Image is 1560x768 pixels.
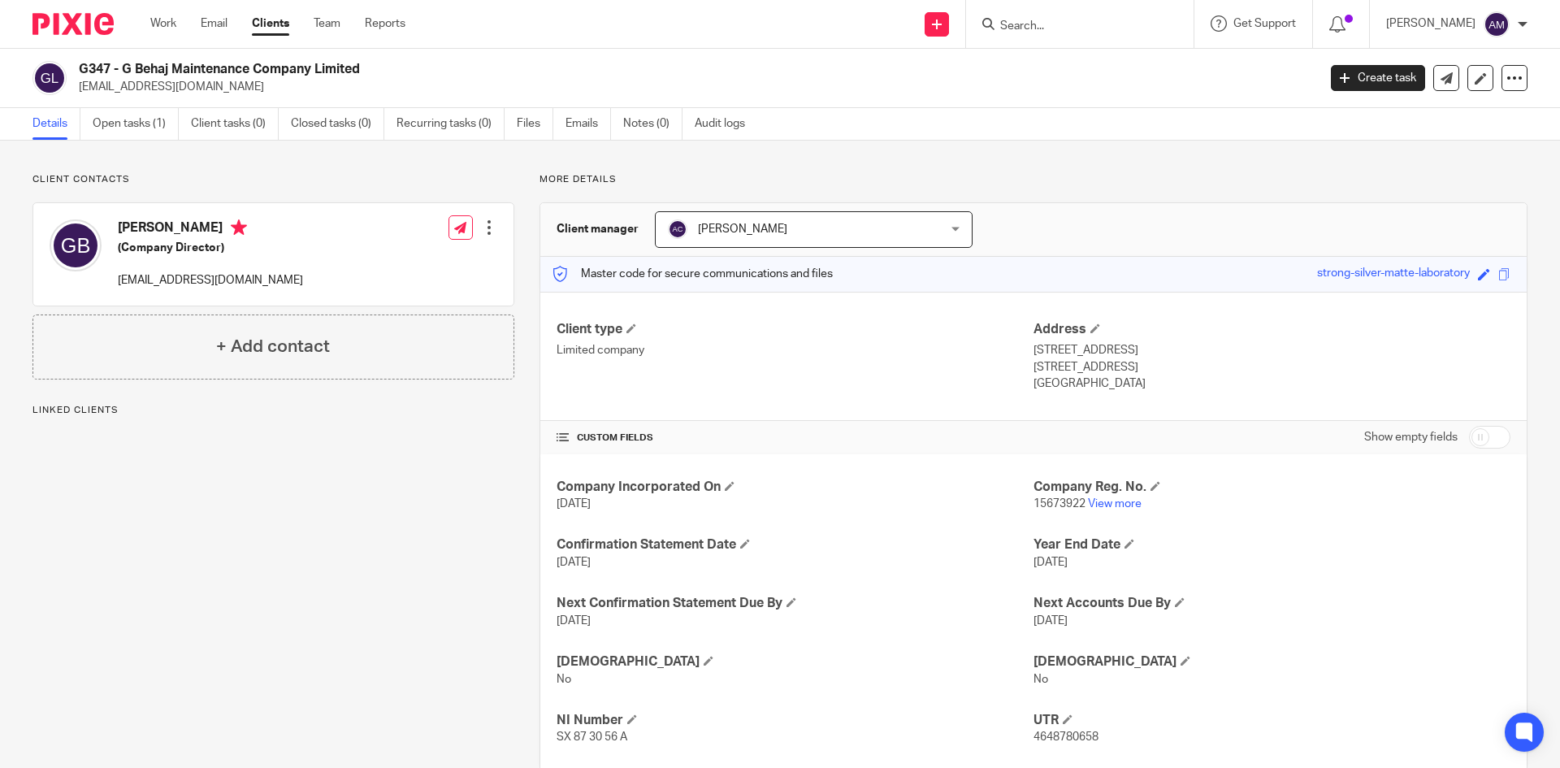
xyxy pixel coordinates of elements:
[1033,479,1510,496] h4: Company Reg. No.
[1033,359,1510,375] p: [STREET_ADDRESS]
[396,108,505,140] a: Recurring tasks (0)
[118,219,303,240] h4: [PERSON_NAME]
[695,108,757,140] a: Audit logs
[1033,595,1510,612] h4: Next Accounts Due By
[79,79,1306,95] p: [EMAIL_ADDRESS][DOMAIN_NAME]
[557,342,1033,358] p: Limited company
[32,61,67,95] img: svg%3E
[557,432,1033,445] h4: CUSTOM FIELDS
[539,173,1527,186] p: More details
[552,266,833,282] p: Master code for secure communications and files
[557,498,591,510] span: [DATE]
[1033,674,1048,685] span: No
[1033,731,1098,743] span: 4648780658
[1033,557,1068,568] span: [DATE]
[557,731,627,743] span: SX 87 30 56 A
[1033,615,1068,627] span: [DATE]
[201,15,227,32] a: Email
[1033,375,1510,392] p: [GEOGRAPHIC_DATA]
[698,223,787,235] span: [PERSON_NAME]
[557,653,1033,670] h4: [DEMOGRAPHIC_DATA]
[79,61,1061,78] h2: G347 - G Behaj Maintenance Company Limited
[191,108,279,140] a: Client tasks (0)
[118,240,303,256] h5: (Company Director)
[32,13,114,35] img: Pixie
[557,557,591,568] span: [DATE]
[1033,536,1510,553] h4: Year End Date
[1317,265,1470,284] div: strong-silver-matte-laboratory
[557,221,639,237] h3: Client manager
[557,321,1033,338] h4: Client type
[557,615,591,627] span: [DATE]
[668,219,687,239] img: svg%3E
[252,15,289,32] a: Clients
[150,15,176,32] a: Work
[1033,498,1085,510] span: 15673922
[517,108,553,140] a: Files
[1088,498,1142,510] a: View more
[1233,18,1296,29] span: Get Support
[557,674,571,685] span: No
[565,108,611,140] a: Emails
[291,108,384,140] a: Closed tasks (0)
[557,595,1033,612] h4: Next Confirmation Statement Due By
[557,536,1033,553] h4: Confirmation Statement Date
[365,15,405,32] a: Reports
[231,219,247,236] i: Primary
[1033,653,1510,670] h4: [DEMOGRAPHIC_DATA]
[1033,342,1510,358] p: [STREET_ADDRESS]
[118,272,303,289] p: [EMAIL_ADDRESS][DOMAIN_NAME]
[1364,429,1458,445] label: Show empty fields
[1033,712,1510,729] h4: UTR
[1386,15,1475,32] p: [PERSON_NAME]
[1331,65,1425,91] a: Create task
[999,20,1145,34] input: Search
[32,108,80,140] a: Details
[1033,321,1510,338] h4: Address
[50,219,102,271] img: svg%3E
[314,15,340,32] a: Team
[93,108,179,140] a: Open tasks (1)
[623,108,682,140] a: Notes (0)
[216,334,330,359] h4: + Add contact
[557,479,1033,496] h4: Company Incorporated On
[32,404,514,417] p: Linked clients
[32,173,514,186] p: Client contacts
[557,712,1033,729] h4: NI Number
[1484,11,1510,37] img: svg%3E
